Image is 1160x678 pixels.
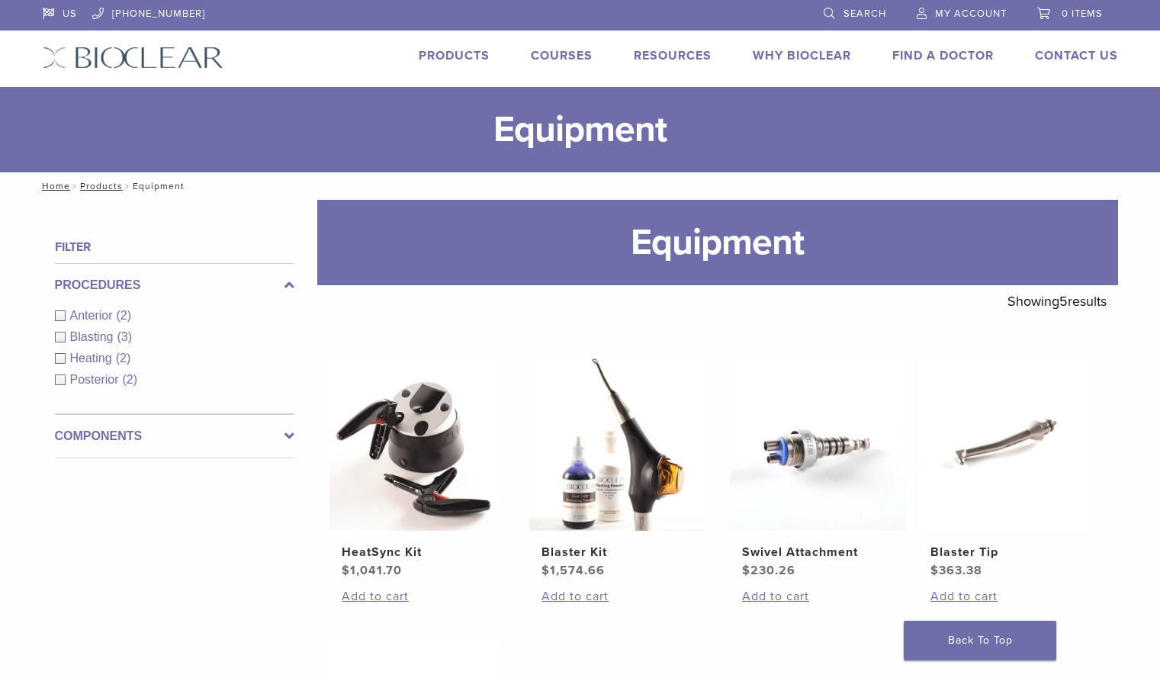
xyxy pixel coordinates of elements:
h4: Filter [55,238,294,256]
img: Blaster Kit [529,355,705,531]
h1: Equipment [317,200,1118,285]
a: Add to cart: “HeatSync Kit” [342,587,493,606]
label: Procedures [55,276,294,294]
bdi: 1,574.66 [541,563,605,578]
span: $ [342,563,350,578]
span: $ [742,563,750,578]
h2: Blaster Tip [930,543,1081,561]
span: $ [930,563,939,578]
img: Bioclear [43,47,223,69]
a: HeatSync KitHeatSync Kit $1,041.70 [329,355,506,580]
span: Blasting [70,330,117,343]
a: Blaster KitBlaster Kit $1,574.66 [529,355,706,580]
a: Products [419,48,490,63]
span: (3) [117,330,132,343]
h2: Swivel Attachment [742,543,893,561]
a: Contact Us [1035,48,1118,63]
a: Find A Doctor [892,48,994,63]
span: Posterior [70,373,123,386]
a: Why Bioclear [753,48,851,63]
span: Anterior [70,309,117,322]
span: (2) [117,309,132,322]
a: Add to cart: “Blaster Tip” [930,587,1081,606]
bdi: 1,041.70 [342,563,402,578]
a: Add to cart: “Blaster Kit” [541,587,692,606]
span: / [123,182,133,190]
span: Heating [70,352,116,365]
span: My Account [935,8,1007,20]
a: Products [80,181,123,191]
a: Add to cart: “Swivel Attachment” [742,587,893,606]
span: (2) [123,373,138,386]
bdi: 363.38 [930,563,982,578]
a: Resources [634,48,712,63]
img: Blaster Tip [918,355,1094,531]
a: Courses [531,48,593,63]
span: (2) [116,352,131,365]
p: Showing results [1007,285,1107,317]
img: Swivel Attachment [730,355,905,531]
a: Swivel AttachmentSwivel Attachment $230.26 [729,355,907,580]
img: HeatSync Kit [329,355,505,531]
h2: Blaster Kit [541,543,692,561]
nav: Equipment [31,172,1129,200]
span: 0 items [1062,8,1103,20]
h2: HeatSync Kit [342,543,493,561]
span: Search [843,8,886,20]
a: Back To Top [904,621,1056,660]
span: 5 [1059,293,1068,310]
bdi: 230.26 [742,563,795,578]
a: Home [37,181,70,191]
span: / [70,182,80,190]
a: Blaster TipBlaster Tip $363.38 [917,355,1095,580]
span: $ [541,563,550,578]
label: Components [55,427,294,445]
